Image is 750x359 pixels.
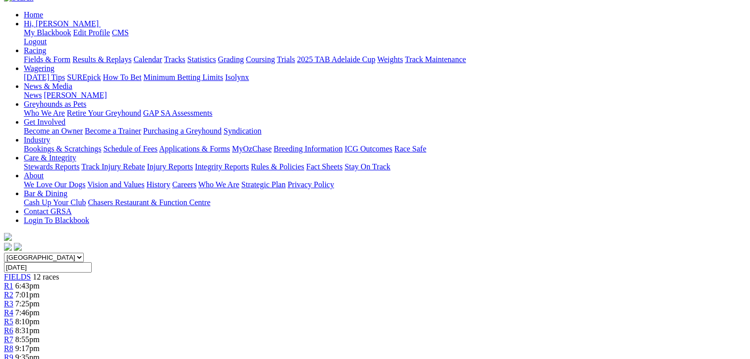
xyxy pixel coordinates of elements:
[246,55,275,64] a: Coursing
[345,144,392,153] a: ICG Outcomes
[4,290,13,299] a: R2
[24,127,746,136] div: Get Involved
[4,262,92,273] input: Select date
[277,55,295,64] a: Trials
[24,189,67,198] a: Bar & Dining
[81,162,145,171] a: Track Injury Rebate
[24,19,99,28] span: Hi, [PERSON_NAME]
[87,180,144,189] a: Vision and Values
[72,55,131,64] a: Results & Replays
[24,207,71,215] a: Contact GRSA
[198,180,239,189] a: Who We Are
[4,299,13,308] a: R3
[394,144,426,153] a: Race Safe
[143,109,213,117] a: GAP SA Assessments
[4,233,12,241] img: logo-grsa-white.png
[225,73,249,81] a: Isolynx
[24,100,86,108] a: Greyhounds as Pets
[85,127,141,135] a: Become a Trainer
[24,28,746,46] div: Hi, [PERSON_NAME]
[24,55,746,64] div: Racing
[4,344,13,353] a: R8
[274,144,343,153] a: Breeding Information
[288,180,334,189] a: Privacy Policy
[88,198,210,207] a: Chasers Restaurant & Function Centre
[377,55,403,64] a: Weights
[15,335,40,344] span: 8:55pm
[4,282,13,290] a: R1
[4,335,13,344] a: R7
[24,127,83,135] a: Become an Owner
[232,144,272,153] a: MyOzChase
[143,73,223,81] a: Minimum Betting Limits
[143,127,222,135] a: Purchasing a Greyhound
[24,91,746,100] div: News & Media
[405,55,466,64] a: Track Maintenance
[345,162,390,171] a: Stay On Track
[15,282,40,290] span: 6:43pm
[24,55,70,64] a: Fields & Form
[133,55,162,64] a: Calendar
[24,28,71,37] a: My Blackbook
[24,91,42,99] a: News
[24,73,65,81] a: [DATE] Tips
[24,37,47,46] a: Logout
[112,28,129,37] a: CMS
[187,55,216,64] a: Statistics
[24,109,65,117] a: Who We Are
[15,308,40,317] span: 7:46pm
[73,28,110,37] a: Edit Profile
[24,82,72,90] a: News & Media
[33,273,59,281] span: 12 races
[103,73,142,81] a: How To Bet
[24,180,85,189] a: We Love Our Dogs
[4,326,13,335] a: R6
[4,308,13,317] a: R4
[195,162,249,171] a: Integrity Reports
[297,55,375,64] a: 2025 TAB Adelaide Cup
[15,290,40,299] span: 7:01pm
[24,198,86,207] a: Cash Up Your Club
[24,144,746,153] div: Industry
[241,180,286,189] a: Strategic Plan
[4,273,31,281] a: FIELDS
[67,109,141,117] a: Retire Your Greyhound
[24,153,76,162] a: Care & Integrity
[24,162,79,171] a: Stewards Reports
[24,46,46,55] a: Racing
[24,109,746,118] div: Greyhounds as Pets
[67,73,101,81] a: SUREpick
[24,162,746,171] div: Care & Integrity
[15,344,40,353] span: 9:17pm
[24,180,746,189] div: About
[103,144,157,153] a: Schedule of Fees
[164,55,185,64] a: Tracks
[24,171,44,180] a: About
[15,317,40,326] span: 8:10pm
[4,243,12,251] img: facebook.svg
[4,317,13,326] a: R5
[24,64,55,72] a: Wagering
[14,243,22,251] img: twitter.svg
[159,144,230,153] a: Applications & Forms
[218,55,244,64] a: Grading
[24,136,50,144] a: Industry
[251,162,304,171] a: Rules & Policies
[146,180,170,189] a: History
[24,144,101,153] a: Bookings & Scratchings
[24,216,89,224] a: Login To Blackbook
[306,162,343,171] a: Fact Sheets
[15,299,40,308] span: 7:25pm
[172,180,196,189] a: Careers
[147,162,193,171] a: Injury Reports
[24,198,746,207] div: Bar & Dining
[44,91,107,99] a: [PERSON_NAME]
[24,19,101,28] a: Hi, [PERSON_NAME]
